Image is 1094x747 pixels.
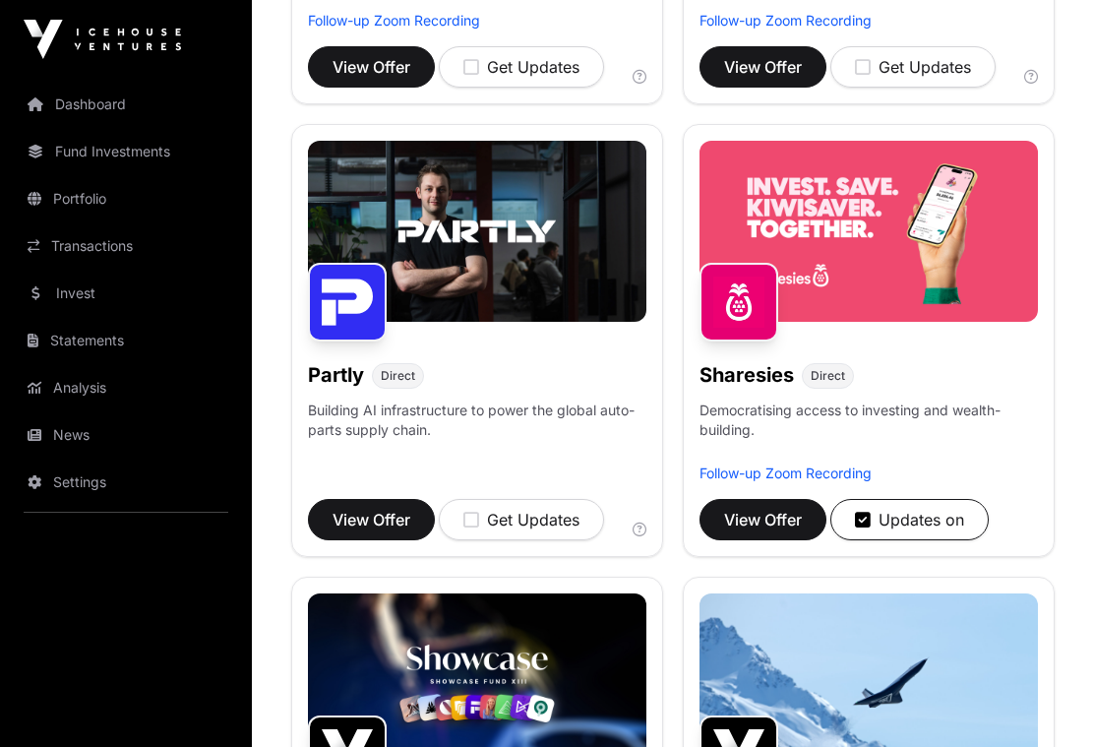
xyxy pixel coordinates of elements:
[830,46,996,88] button: Get Updates
[16,319,236,362] a: Statements
[699,263,778,342] img: Sharesies
[308,499,435,540] button: View Offer
[24,20,181,59] img: Icehouse Ventures Logo
[724,55,802,79] span: View Offer
[16,272,236,315] a: Invest
[308,361,364,389] h1: Partly
[830,499,989,540] button: Updates on
[333,508,410,531] span: View Offer
[308,401,646,464] p: Building AI infrastructure to power the global auto-parts supply chain.
[16,461,236,504] a: Settings
[16,224,236,268] a: Transactions
[463,508,579,531] div: Get Updates
[855,508,964,531] div: Updates on
[811,368,845,384] span: Direct
[855,55,971,79] div: Get Updates
[308,12,480,29] a: Follow-up Zoom Recording
[699,401,1038,464] p: Democratising access to investing and wealth-building.
[308,46,435,88] button: View Offer
[16,413,236,457] a: News
[333,55,410,79] span: View Offer
[699,12,872,29] a: Follow-up Zoom Recording
[16,366,236,409] a: Analysis
[439,499,604,540] button: Get Updates
[699,361,794,389] h1: Sharesies
[16,83,236,126] a: Dashboard
[724,508,802,531] span: View Offer
[699,465,872,481] a: Follow-up Zoom Recording
[699,499,826,540] button: View Offer
[699,46,826,88] button: View Offer
[439,46,604,88] button: Get Updates
[308,141,646,322] img: Partly-Banner.jpg
[699,141,1038,322] img: Sharesies-Banner.jpg
[308,263,387,342] img: Partly
[463,55,579,79] div: Get Updates
[16,177,236,220] a: Portfolio
[16,130,236,173] a: Fund Investments
[381,368,415,384] span: Direct
[996,653,1094,747] iframe: Chat Widget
